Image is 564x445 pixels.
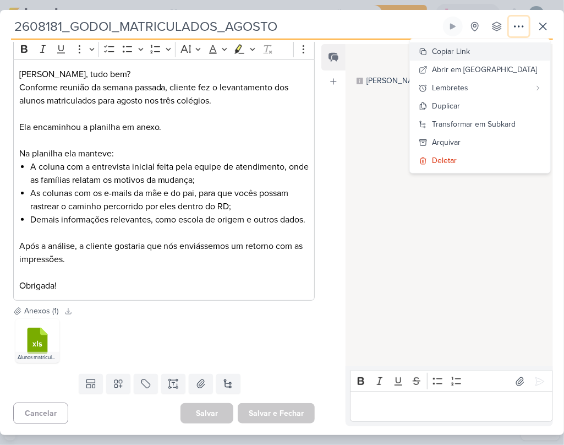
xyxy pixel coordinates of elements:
li: As colunas com os e-mails da mãe e do pai, para que vocês possam rastrear o caminho percorrido po... [30,187,309,213]
div: Arquivar [432,137,461,148]
div: Transformar em Subkard [432,118,516,130]
div: Deletar [432,155,457,166]
button: Transformar em Subkard [410,115,550,133]
p: Na planilha ela manteve: [19,134,309,160]
p: Conforme reunião da semana passada, cliente fez o levantamento dos alunos matriculados para agost... [19,81,309,134]
div: [PERSON_NAME] criou este kard [366,75,478,86]
button: Duplicar [410,97,550,115]
li: A coluna com a entrevista inicial feita pela equipe de atendimento, onde as famílias relatam os m... [30,160,309,187]
button: Lembretes [410,79,550,97]
div: Lembretes [432,82,530,94]
p: [PERSON_NAME], tudo bem? [19,68,309,81]
button: Abrir em [GEOGRAPHIC_DATA] [410,61,550,79]
p: Após a análise, a cliente gostaria que nós enviássemos um retorno com as impressões. [19,240,309,279]
div: Anexos (1) [24,305,58,317]
div: Copiar Link [432,46,470,57]
button: Deletar [410,151,550,170]
p: Obrigada! [19,279,309,292]
div: Abrir em [GEOGRAPHIC_DATA] [432,64,537,75]
div: Ligar relógio [448,22,457,31]
div: Alunos matriculados - Agosto.xls [15,352,59,363]
div: Duplicar [432,100,460,112]
li: Demais informações relevantes, como escola de origem e outros dados. [30,213,309,240]
button: Copiar Link [410,42,550,61]
input: Kard Sem Título [11,17,441,36]
div: Editor toolbar [13,38,315,59]
div: Editor editing area: main [13,59,315,301]
button: Cancelar [13,403,68,424]
button: Arquivar [410,133,550,151]
div: Editor editing area: main [350,392,553,422]
div: Editor toolbar [350,371,553,392]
